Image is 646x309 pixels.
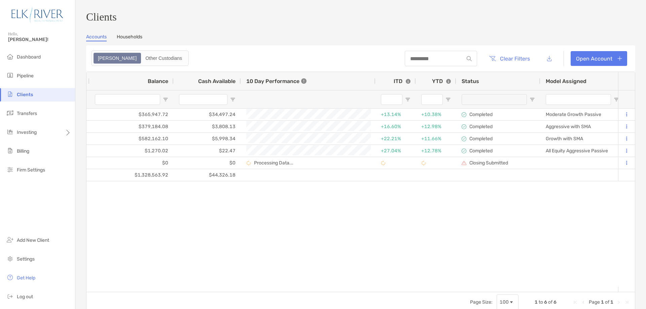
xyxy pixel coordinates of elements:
div: Previous Page [581,300,586,305]
div: +12.78% [421,145,451,156]
img: settings icon [6,255,14,263]
button: Open Filter Menu [163,97,168,102]
span: Log out [17,294,33,300]
img: logout icon [6,292,14,300]
button: Open Filter Menu [614,97,619,102]
span: Cash Available [198,78,236,84]
div: ITD [394,78,410,84]
div: $365,947.72 [89,109,174,120]
div: First Page [573,300,578,305]
span: Clients [17,92,33,98]
div: Moderate Growth Passive [540,109,624,120]
span: 1 [601,299,604,305]
img: Zoe Logo [8,3,67,27]
div: +16.60% [381,121,410,132]
span: Status [462,78,479,84]
input: ITD Filter Input [381,94,402,105]
span: Add New Client [17,237,49,243]
img: complete icon [462,124,466,129]
img: closing submitted icon [462,161,466,165]
img: input icon [467,56,472,61]
div: $22.47 [174,145,241,157]
img: Processing Data icon [381,161,386,165]
img: investing icon [6,128,14,136]
div: 100 [500,299,509,305]
a: Accounts [86,34,107,41]
span: Firm Settings [17,167,45,173]
div: $0 [89,157,174,169]
div: Aggressive with SMA [540,121,624,132]
input: Balance Filter Input [95,94,160,105]
button: Open Filter Menu [530,97,535,102]
div: Last Page [624,300,630,305]
p: Completed [469,136,493,142]
div: +12.98% [421,121,451,132]
div: +10.38% [421,109,451,120]
span: of [548,299,552,305]
span: 6 [553,299,557,305]
p: Completed [469,148,493,154]
h3: Clients [86,11,635,23]
p: Completed [469,124,493,129]
img: Processing Data icon [421,161,426,165]
button: Open Filter Menu [405,97,410,102]
div: segmented control [91,50,189,66]
img: get-help icon [6,273,14,281]
button: Open Filter Menu [445,97,451,102]
div: 10 Day Performance [246,72,307,90]
div: $34,497.24 [174,109,241,120]
span: Pipeline [17,73,34,79]
img: pipeline icon [6,71,14,79]
div: $1,270.02 [89,145,174,157]
img: transfers icon [6,109,14,117]
img: Processing Data icon [246,161,251,165]
input: YTD Filter Input [421,94,443,105]
p: Processing Data... [254,160,293,166]
img: add_new_client icon [6,236,14,244]
div: Other Custodians [142,53,186,63]
span: 1 [610,299,613,305]
span: Settings [17,256,35,262]
div: YTD [432,78,451,84]
div: $3,808.13 [174,121,241,132]
img: complete icon [462,149,466,153]
img: complete icon [462,112,466,117]
span: 1 [535,299,538,305]
div: Zoe [94,53,140,63]
span: Billing [17,148,29,154]
span: Get Help [17,275,35,281]
span: of [605,299,609,305]
div: Page Size: [470,299,493,305]
div: +27.04% [381,145,410,156]
div: +22.21% [381,133,410,144]
p: Closing Submitted [469,160,508,166]
input: Model Assigned Filter Input [546,94,611,105]
span: [PERSON_NAME]! [8,37,71,42]
div: $44,326.18 [174,169,241,181]
div: +13.14% [381,109,410,120]
button: Open Filter Menu [230,97,236,102]
button: Clear Filters [484,51,535,66]
div: All Equity Aggressive Passive [540,145,624,157]
div: $1,328,563.92 [89,169,174,181]
span: Model Assigned [546,78,586,84]
span: Investing [17,129,37,135]
img: billing icon [6,147,14,155]
div: $5,998.34 [174,133,241,145]
span: Balance [148,78,168,84]
div: $0 [174,157,241,169]
div: $582,162.10 [89,133,174,145]
a: Open Account [571,51,627,66]
a: Households [117,34,142,41]
img: firm-settings icon [6,165,14,173]
span: Transfers [17,111,37,116]
span: Dashboard [17,54,41,60]
div: +11.66% [421,133,451,144]
img: clients icon [6,90,14,98]
span: to [539,299,543,305]
div: Next Page [616,300,621,305]
img: dashboard icon [6,52,14,61]
input: Cash Available Filter Input [179,94,227,105]
span: 6 [544,299,547,305]
div: Growth with SMA [540,133,624,145]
